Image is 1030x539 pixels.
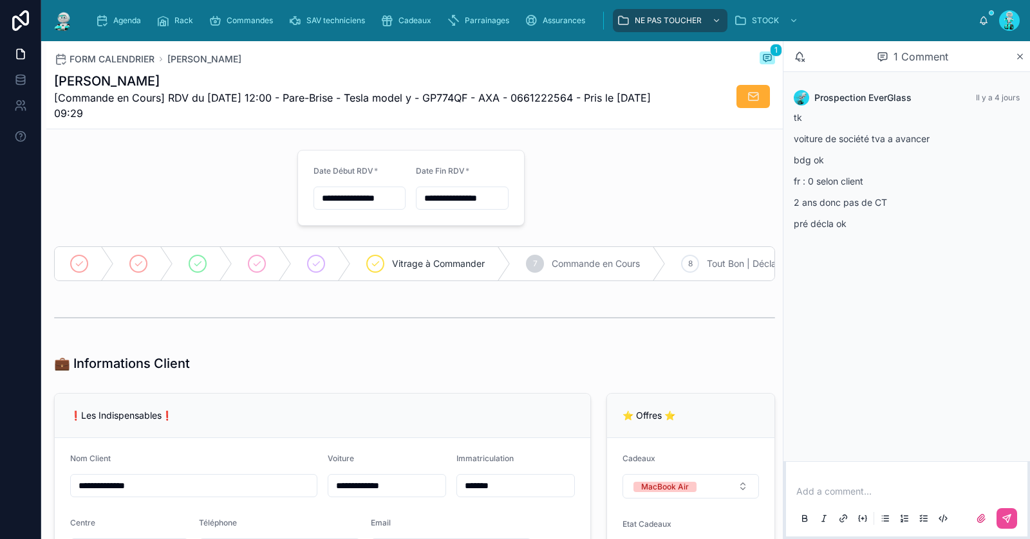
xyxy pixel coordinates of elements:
[465,15,509,26] span: Parrainages
[285,9,374,32] a: SAV techniciens
[730,9,805,32] a: STOCK
[392,257,485,270] span: Vitrage à Commander
[167,53,241,66] a: [PERSON_NAME]
[85,6,979,35] div: scrollable content
[377,9,440,32] a: Cadeaux
[54,72,679,90] h1: [PERSON_NAME]
[153,9,202,32] a: Rack
[794,174,1020,188] p: fr : 0 selon client
[688,259,693,269] span: 8
[613,9,727,32] a: NE PAS TOUCHER
[760,51,775,67] button: 1
[205,9,282,32] a: Commandes
[623,474,759,498] button: Select Button
[227,15,273,26] span: Commandes
[70,518,95,527] span: Centre
[51,10,75,31] img: App logo
[398,15,431,26] span: Cadeaux
[91,9,150,32] a: Agenda
[635,15,702,26] span: NE PAS TOUCHER
[70,453,111,463] span: Nom Client
[641,482,689,492] div: MacBook Air
[54,354,190,372] h1: 💼 Informations Client
[794,111,1020,124] p: tk
[794,153,1020,167] p: bdg ok
[623,410,675,421] span: ⭐ Offres ⭐
[443,9,518,32] a: Parrainages
[54,90,679,121] span: [Commande en Cours] RDV du [DATE] 12:00 - Pare-Brise - Tesla model y - GP774QF - AXA - 0661222564...
[314,166,373,176] span: Date Début RDV
[707,257,879,270] span: Tout Bon | Décla à [GEOGRAPHIC_DATA]
[456,453,514,463] span: Immatriculation
[623,453,655,463] span: Cadeaux
[623,519,671,529] span: Etat Cadeaux
[70,53,154,66] span: FORM CALENDRIER
[174,15,193,26] span: Rack
[199,518,237,527] span: Téléphone
[521,9,594,32] a: Assurances
[306,15,365,26] span: SAV techniciens
[113,15,141,26] span: Agenda
[70,410,173,421] span: ❗Les Indispensables❗
[752,15,779,26] span: STOCK
[533,259,538,269] span: 7
[794,217,1020,230] p: pré décla ok
[770,44,782,57] span: 1
[894,49,948,64] span: 1 Comment
[794,196,1020,209] p: 2 ans donc pas de CT
[543,15,585,26] span: Assurances
[976,93,1020,102] span: Il y a 4 jours
[371,518,391,527] span: Email
[416,166,465,176] span: Date Fin RDV
[814,91,912,104] span: Prospection EverGlass
[552,257,640,270] span: Commande en Cours
[794,132,1020,145] p: voiture de société tva a avancer
[328,453,354,463] span: Voiture
[54,53,154,66] a: FORM CALENDRIER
